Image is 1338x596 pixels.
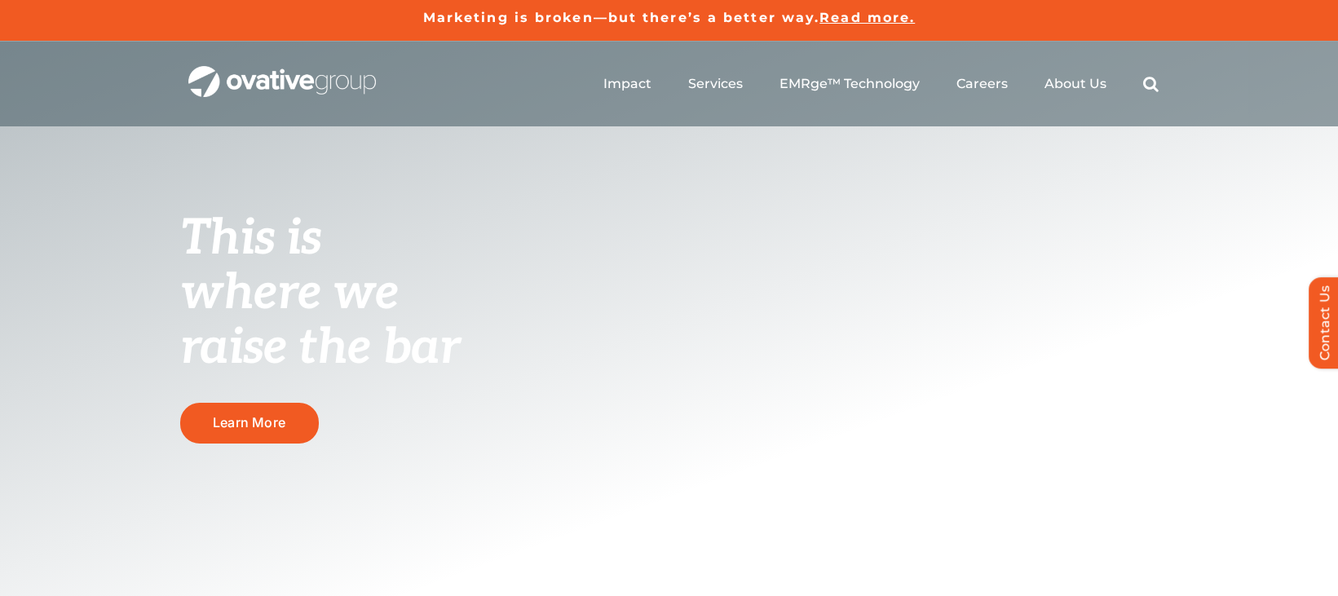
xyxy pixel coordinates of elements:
[180,403,319,443] a: Learn More
[603,58,1159,110] nav: Menu
[1044,76,1106,92] a: About Us
[956,76,1008,92] a: Careers
[688,76,743,92] a: Services
[819,10,915,25] a: Read more.
[213,415,285,430] span: Learn More
[779,76,920,92] a: EMRge™ Technology
[423,10,820,25] a: Marketing is broken—but there’s a better way.
[188,64,376,80] a: OG_Full_horizontal_WHT
[180,210,322,268] span: This is
[603,76,651,92] a: Impact
[1143,76,1159,92] a: Search
[180,264,460,377] span: where we raise the bar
